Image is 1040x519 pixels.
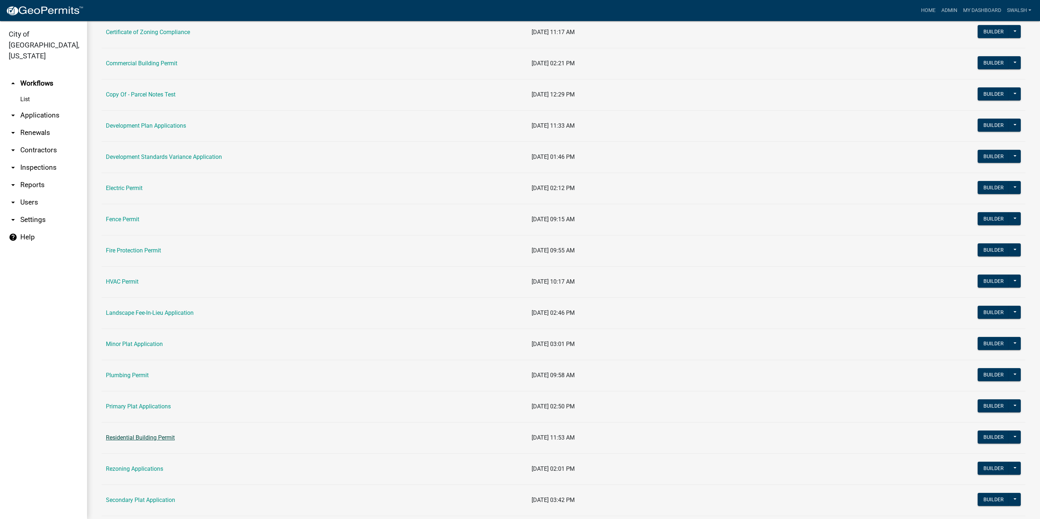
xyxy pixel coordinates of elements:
[9,128,17,137] i: arrow_drop_down
[106,403,171,410] a: Primary Plat Applications
[9,163,17,172] i: arrow_drop_down
[978,306,1010,319] button: Builder
[978,119,1010,132] button: Builder
[532,247,575,254] span: [DATE] 09:55 AM
[9,146,17,155] i: arrow_drop_down
[532,341,575,347] span: [DATE] 03:01 PM
[9,181,17,189] i: arrow_drop_down
[978,275,1010,288] button: Builder
[532,497,575,503] span: [DATE] 03:42 PM
[918,4,938,17] a: Home
[1004,4,1034,17] a: swalsh
[532,60,575,67] span: [DATE] 02:21 PM
[106,497,175,503] a: Secondary Plat Application
[532,309,575,316] span: [DATE] 02:46 PM
[106,434,175,441] a: Residential Building Permit
[978,462,1010,475] button: Builder
[532,29,575,36] span: [DATE] 11:17 AM
[978,399,1010,412] button: Builder
[978,212,1010,225] button: Builder
[532,122,575,129] span: [DATE] 11:33 AM
[532,434,575,441] span: [DATE] 11:53 AM
[106,153,222,160] a: Development Standards Variance Application
[532,372,575,379] span: [DATE] 09:58 AM
[978,431,1010,444] button: Builder
[978,243,1010,256] button: Builder
[106,60,177,67] a: Commercial Building Permit
[106,216,139,223] a: Fence Permit
[9,215,17,224] i: arrow_drop_down
[106,465,163,472] a: Rezoning Applications
[9,233,17,242] i: help
[532,465,575,472] span: [DATE] 02:01 PM
[106,278,139,285] a: HVAC Permit
[532,216,575,223] span: [DATE] 09:15 AM
[106,309,194,316] a: Landscape Fee-In-Lieu Application
[106,122,186,129] a: Development Plan Applications
[106,372,149,379] a: Plumbing Permit
[978,87,1010,100] button: Builder
[978,150,1010,163] button: Builder
[960,4,1004,17] a: My Dashboard
[106,341,163,347] a: Minor Plat Application
[106,185,143,191] a: Electric Permit
[978,25,1010,38] button: Builder
[532,185,575,191] span: [DATE] 02:12 PM
[532,91,575,98] span: [DATE] 12:29 PM
[9,79,17,88] i: arrow_drop_up
[106,29,190,36] a: Certificate of Zoning Compliance
[106,247,161,254] a: Fire Protection Permit
[978,493,1010,506] button: Builder
[978,181,1010,194] button: Builder
[978,56,1010,69] button: Builder
[978,368,1010,381] button: Builder
[532,278,575,285] span: [DATE] 10:17 AM
[938,4,960,17] a: Admin
[9,198,17,207] i: arrow_drop_down
[978,337,1010,350] button: Builder
[106,91,176,98] a: Copy Of - Parcel Notes Test
[532,153,575,160] span: [DATE] 01:46 PM
[9,111,17,120] i: arrow_drop_down
[532,403,575,410] span: [DATE] 02:50 PM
